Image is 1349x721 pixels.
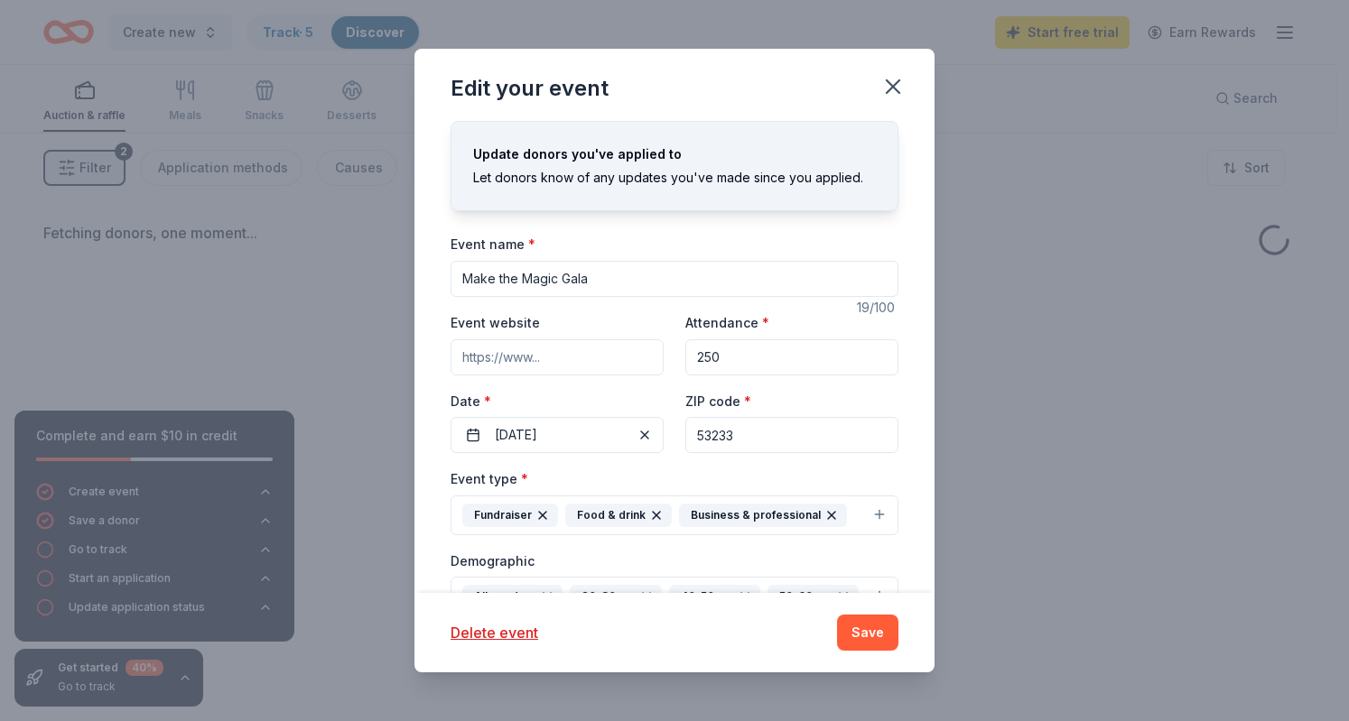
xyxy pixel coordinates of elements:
button: Save [837,615,898,651]
div: All genders [462,585,563,608]
input: 20 [685,339,898,375]
label: Attendance [685,314,769,332]
div: Update donors you've applied to [473,143,876,165]
div: Business & professional [679,504,847,527]
label: Event name [451,236,535,254]
label: ZIP code [685,393,751,411]
div: 19 /100 [857,297,898,319]
label: Demographic [451,552,535,570]
input: Spring Fundraiser [451,261,898,297]
input: https://www... [451,339,664,375]
button: [DATE] [451,417,664,453]
button: FundraiserFood & drinkBusiness & professional [451,495,898,535]
div: Let donors know of any updates you've made since you applied. [473,167,876,189]
div: 20-30 yrs [570,585,662,608]
div: Fundraiser [462,504,558,527]
label: Date [451,393,664,411]
div: Edit your event [451,74,609,103]
div: 40-50 yrs [669,585,760,608]
label: Event type [451,470,528,488]
button: Delete event [451,622,538,643]
div: Food & drink [565,504,672,527]
input: 12345 (U.S. only) [685,417,898,453]
button: All genders20-30 yrs40-50 yrs50-60 yrs60-70 yrs [451,577,898,647]
label: Event website [451,314,540,332]
div: 50-60 yrs [768,585,859,608]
